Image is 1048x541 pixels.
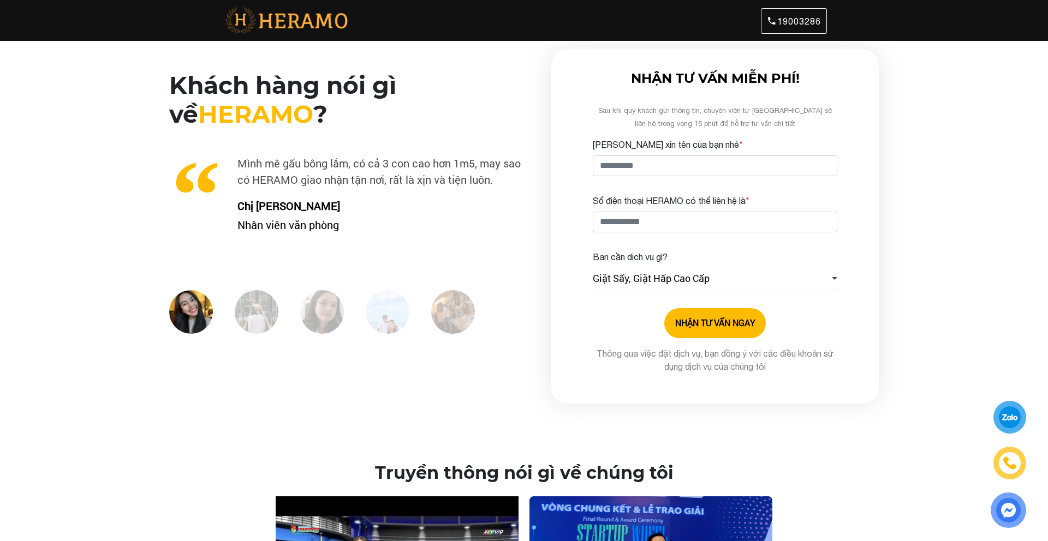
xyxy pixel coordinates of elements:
span: Sau khi quý khách gửi thông tin, chuyên viên từ [GEOGRAPHIC_DATA] sẽ liên hệ trong vòng 15 phút đ... [598,106,832,128]
h2: Truyền thông nói gì về chúng tôi [22,462,1026,483]
span: Giặt Sấy, Giặt Hấp Cao Cấp [593,271,710,286]
p: Chị [PERSON_NAME] [229,197,534,214]
h2: Khách hàng nói gì về ? [169,71,534,129]
span: Thông qua việc đặt dịch vụ, bạn đồng ý với các điều khoản sử dụng dịch vụ của chúng tôi [597,348,834,371]
a: 19003286 [761,8,827,34]
span: HERAMO [198,99,313,129]
button: NHẬN TƯ VẤN NGAY [664,308,766,338]
label: Bạn cần dịch vụ gì? [593,250,668,263]
p: Nhân viên văn phòng [229,217,534,233]
img: DC2.jpg [235,290,278,334]
label: [PERSON_NAME] xin tên của bạn nhé [593,138,743,151]
img: DC1.jpg [169,290,213,334]
img: heramo_logo_with_text.png [221,7,352,35]
a: phone-icon [995,448,1025,478]
img: DC5.jpg [431,290,475,334]
h3: NHẬN TƯ VẤN MIỄN PHÍ! [593,71,837,87]
img: DC4.jpg [366,290,409,334]
img: phone-icon [1002,455,1017,471]
p: Mình mê gấu bông lắm, có cả 3 con cao hơn 1m5, may sao có HERAMO giao nhận tận nơi, rất là xịn và... [169,155,534,188]
img: HP3.jpg [300,290,344,334]
label: Số điện thoại HERAMO có thể liên hệ là [593,194,749,207]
